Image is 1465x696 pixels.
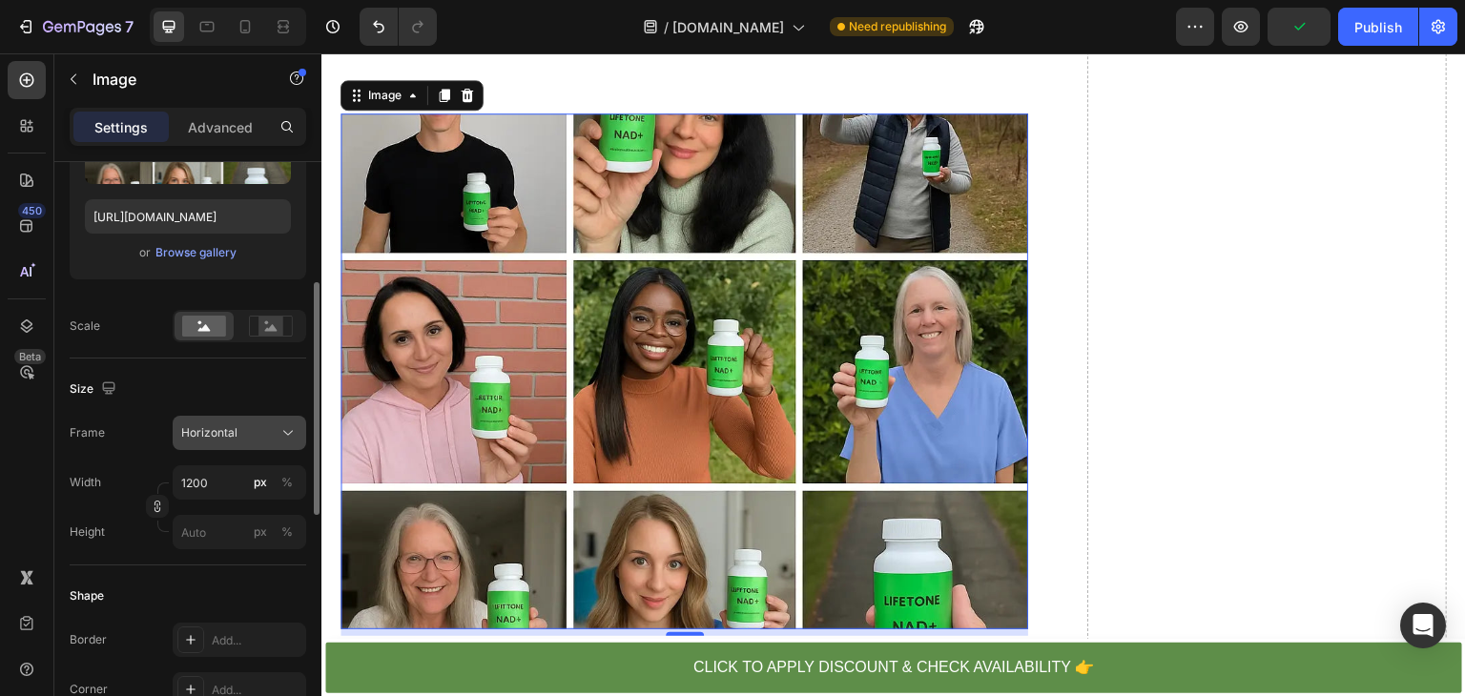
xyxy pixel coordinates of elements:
[173,515,306,549] input: px%
[1338,8,1418,46] button: Publish
[70,474,101,491] label: Width
[849,18,946,35] span: Need republishing
[276,521,299,543] button: px
[139,241,151,264] span: or
[181,424,237,441] span: Horizontal
[1400,603,1446,648] div: Open Intercom Messenger
[8,8,142,46] button: 7
[70,377,120,402] div: Size
[43,33,84,51] div: Image
[360,8,437,46] div: Undo/Redo
[281,523,293,541] div: %
[18,203,46,218] div: 450
[93,68,255,91] p: Image
[321,53,1465,696] iframe: Design area
[70,587,104,604] div: Shape
[155,243,237,262] button: Browse gallery
[664,17,669,37] span: /
[155,244,237,261] div: Browse gallery
[70,631,107,648] div: Border
[173,465,306,500] input: px%
[173,416,306,450] button: Horizontal
[372,601,773,628] div: CLICK TO APPLY DISCOUNT & CHECK AVAILABILITY 👉
[1354,17,1402,37] div: Publish
[70,424,105,441] label: Frame
[672,17,784,37] span: [DOMAIN_NAME]
[85,199,291,234] input: https://example.com/image.jpg
[254,474,267,491] div: px
[249,471,272,494] button: %
[70,317,100,335] div: Scale
[94,117,148,137] p: Settings
[19,60,707,576] img: gempages_585595959015113563-7ff7cf4e-e3e7-453f-9bdc-08ef25fcd73b.webp
[188,117,253,137] p: Advanced
[281,474,293,491] div: %
[70,523,105,541] label: Height
[254,523,267,541] div: px
[125,15,134,38] p: 7
[276,471,299,494] button: px
[212,632,301,649] div: Add...
[249,521,272,543] button: %
[14,349,46,364] div: Beta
